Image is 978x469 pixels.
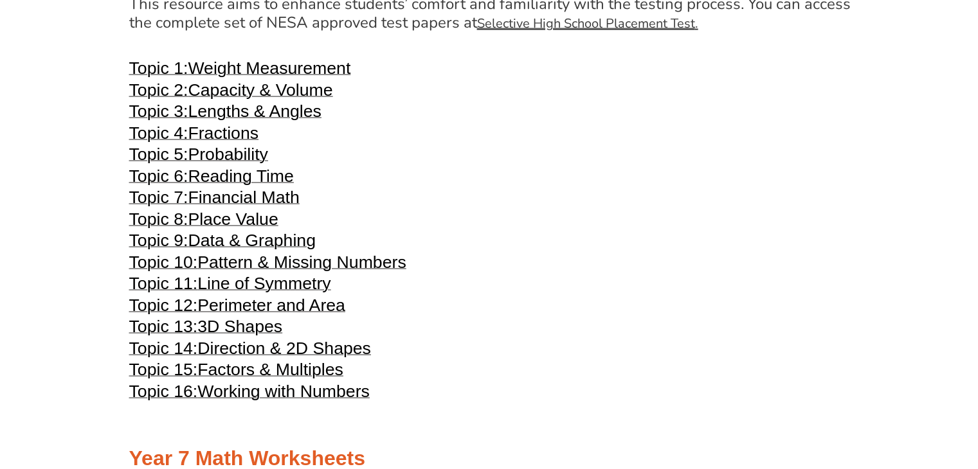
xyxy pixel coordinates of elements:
[197,252,406,272] span: Pattern & Missing Numbers
[129,258,406,271] a: Topic 10:Pattern & Missing Numbers
[129,193,300,206] a: Topic 7:Financial Math
[764,324,978,469] iframe: Chat Widget
[129,236,316,249] a: Topic 9:Data & Graphing
[129,274,198,293] span: Topic 11:
[129,317,198,336] span: Topic 13:
[197,382,370,401] span: Working with Numbers
[129,58,188,78] span: Topic 1:
[129,323,283,335] a: Topic 13:3D Shapes
[129,231,188,250] span: Topic 9:
[197,274,331,293] span: Line of Symmetry
[188,58,350,78] span: Weight Measurement
[129,339,198,358] span: Topic 14:
[129,80,188,100] span: Topic 2:
[129,107,321,120] a: Topic 3:Lengths & Angles
[129,360,198,379] span: Topic 15:
[129,301,345,314] a: Topic 12:Perimeter and Area
[477,12,698,33] a: Selective High School Placement Test.
[188,188,299,207] span: Financial Math
[129,296,198,315] span: Topic 12:
[188,145,267,164] span: Probability
[197,360,343,379] span: Factors & Multiples
[129,209,188,229] span: Topic 8:
[129,188,188,207] span: Topic 7:
[129,215,278,228] a: Topic 8:Place Value
[695,15,698,32] span: .
[188,80,332,100] span: Capacity & Volume
[129,172,294,185] a: Topic 6:Reading Time
[129,252,198,272] span: Topic 10:
[197,317,282,336] span: 3D Shapes
[188,209,278,229] span: Place Value
[129,344,371,357] a: Topic 14:Direction & 2D Shapes
[188,102,321,121] span: Lengths & Angles
[188,166,293,186] span: Reading Time
[129,387,370,400] a: Topic 16:Working with Numbers
[477,15,695,32] u: Selective High School Placement Test
[197,339,371,358] span: Direction & 2D Shapes
[129,382,198,401] span: Topic 16:
[129,166,188,186] span: Topic 6:
[129,366,343,378] a: Topic 15:Factors & Multiples
[188,123,258,143] span: Fractions
[129,279,331,292] a: Topic 11:Line of Symmetry
[129,129,259,142] a: Topic 4:Fractions
[188,231,316,250] span: Data & Graphing
[129,102,188,121] span: Topic 3:
[129,64,351,77] a: Topic 1:Weight Measurement
[197,296,345,315] span: Perimeter and Area
[129,86,333,99] a: Topic 2:Capacity & Volume
[129,150,268,163] a: Topic 5:Probability
[129,145,188,164] span: Topic 5:
[129,123,188,143] span: Topic 4:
